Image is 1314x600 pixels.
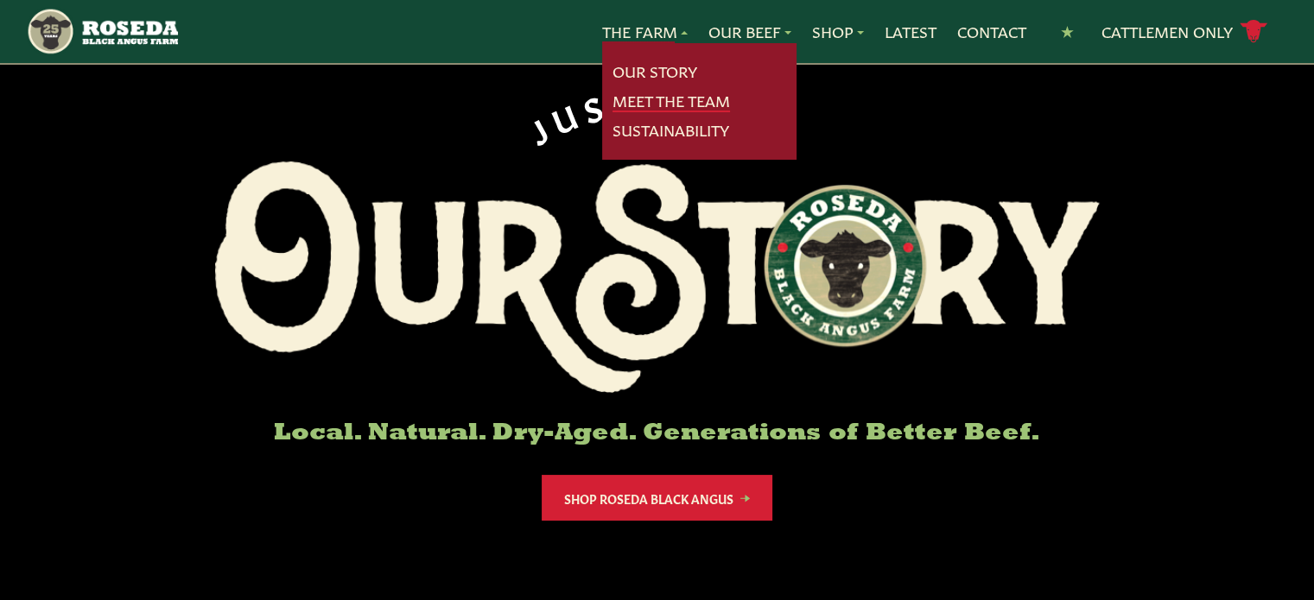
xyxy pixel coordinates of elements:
[520,79,795,148] div: JUST TASTE
[728,93,766,136] span: T
[215,161,1100,393] img: Roseda Black Aangus Farm
[708,21,791,43] a: Our Beef
[675,80,708,118] span: A
[542,475,772,521] a: Shop Roseda Black Angus
[544,92,586,136] span: U
[753,105,793,148] span: E
[613,119,729,142] a: Sustainability
[521,106,557,148] span: J
[613,90,730,112] a: Meet The Team
[606,80,638,118] span: T
[651,79,678,115] span: T
[26,7,177,56] img: https://roseda.com/wp-content/uploads/2021/05/roseda-25-header.png
[812,21,864,43] a: Shop
[957,21,1026,43] a: Contact
[602,21,688,43] a: The Farm
[578,85,612,124] span: S
[613,60,697,83] a: Our Story
[885,21,936,43] a: Latest
[215,420,1100,447] h6: Local. Natural. Dry-Aged. Generations of Better Beef.
[1101,16,1267,47] a: Cattlemen Only
[704,85,738,125] span: S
